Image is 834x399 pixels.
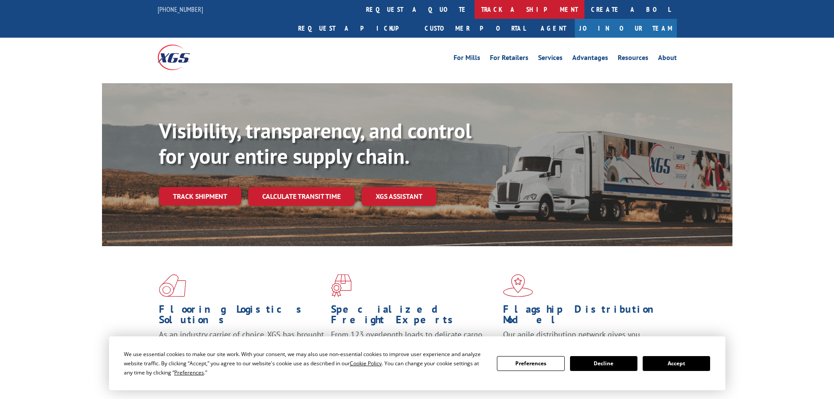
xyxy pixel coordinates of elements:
span: Preferences [174,369,204,376]
a: For Mills [454,54,480,64]
a: Services [538,54,563,64]
b: Visibility, transparency, and control for your entire supply chain. [159,117,472,169]
p: From 123 overlength loads to delicate cargo, our experienced staff knows the best way to move you... [331,329,496,368]
a: Calculate transit time [248,187,355,206]
span: As an industry carrier of choice, XGS has brought innovation and dedication to flooring logistics... [159,329,324,360]
h1: Specialized Freight Experts [331,304,496,329]
a: [PHONE_NUMBER] [158,5,203,14]
h1: Flooring Logistics Solutions [159,304,324,329]
img: xgs-icon-flagship-distribution-model-red [503,274,533,297]
a: XGS ASSISTANT [362,187,436,206]
a: Advantages [572,54,608,64]
a: About [658,54,677,64]
button: Decline [570,356,637,371]
a: Resources [618,54,648,64]
div: Cookie Consent Prompt [109,336,725,390]
a: Customer Portal [418,19,532,38]
a: Request a pickup [292,19,418,38]
img: xgs-icon-total-supply-chain-intelligence-red [159,274,186,297]
button: Accept [643,356,710,371]
span: Cookie Policy [350,360,382,367]
a: Join Our Team [575,19,677,38]
button: Preferences [497,356,564,371]
span: Our agile distribution network gives you nationwide inventory management on demand. [503,329,664,350]
h1: Flagship Distribution Model [503,304,669,329]
a: Track shipment [159,187,241,205]
img: xgs-icon-focused-on-flooring-red [331,274,352,297]
a: For Retailers [490,54,528,64]
a: Agent [532,19,575,38]
div: We use essential cookies to make our site work. With your consent, we may also use non-essential ... [124,350,486,377]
